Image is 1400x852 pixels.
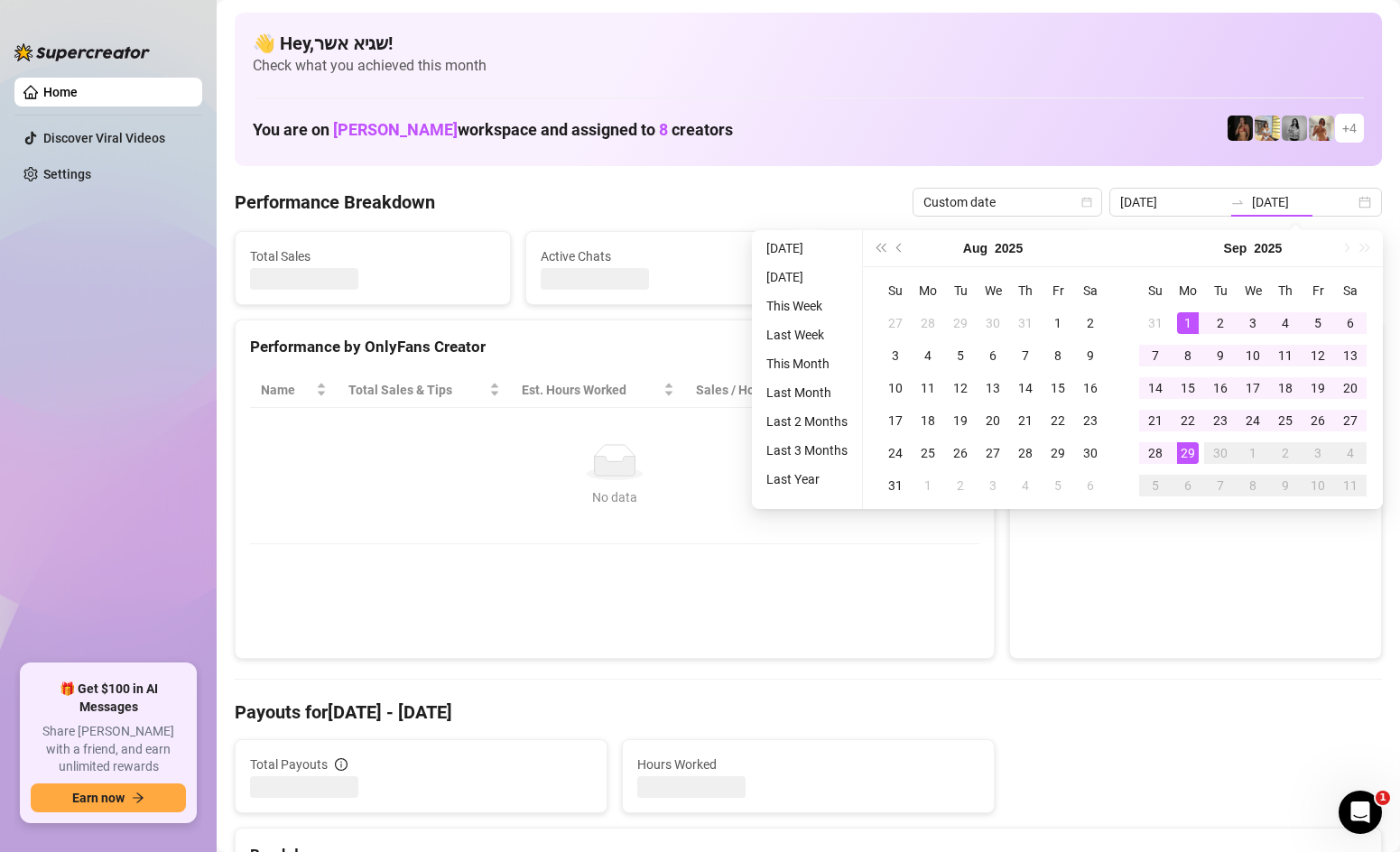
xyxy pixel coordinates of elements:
span: Custom date [923,189,1091,216]
img: Green [1309,116,1334,141]
h1: You are on workspace and assigned to creators [253,120,733,140]
span: Share [PERSON_NAME] with a friend, and earn unlimited rewards [31,723,186,776]
span: 🎁 Get $100 in AI Messages [31,681,186,716]
span: arrow-right [132,792,144,804]
a: Discover Viral Videos [43,131,165,145]
div: Est. Hours Worked [522,380,660,400]
button: Earn nowarrow-right [31,783,186,812]
h4: 👋 Hey, שגיא אשר ! [253,31,1364,56]
span: Active Chats [541,246,786,266]
span: Chat Conversion [828,380,954,400]
span: Name [261,380,312,400]
th: Total Sales & Tips [338,373,511,408]
span: Hours Worked [637,755,979,774]
span: Total Payouts [250,755,328,774]
div: No data [268,487,961,507]
span: [PERSON_NAME] [333,120,458,139]
span: + 4 [1342,118,1357,138]
a: Home [43,85,78,99]
th: Chat Conversion [817,373,979,408]
span: calendar [1081,197,1092,208]
h4: Performance Breakdown [235,190,435,215]
img: D [1228,116,1253,141]
span: swap-right [1230,195,1245,209]
span: 1 [1376,791,1390,805]
span: Total Sales & Tips [348,380,486,400]
h4: Payouts for [DATE] - [DATE] [235,699,1382,725]
img: A [1282,116,1307,141]
span: to [1230,195,1245,209]
span: Total Sales [250,246,496,266]
span: 8 [659,120,668,139]
iframe: Intercom live chat [1339,791,1382,834]
div: Performance by OnlyFans Creator [250,335,979,359]
span: Messages Sent [831,246,1077,266]
div: Sales by OnlyFans Creator [1025,335,1367,359]
span: Sales / Hour [696,380,792,400]
a: Settings [43,167,91,181]
span: Earn now [72,791,125,805]
input: End date [1252,192,1355,212]
th: Sales / Hour [685,373,817,408]
th: Name [250,373,338,408]
input: Start date [1120,192,1223,212]
img: Prinssesa4u [1255,116,1280,141]
span: Check what you achieved this month [253,56,1364,76]
span: info-circle [335,758,348,771]
img: logo-BBDzfeDw.svg [14,43,150,61]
